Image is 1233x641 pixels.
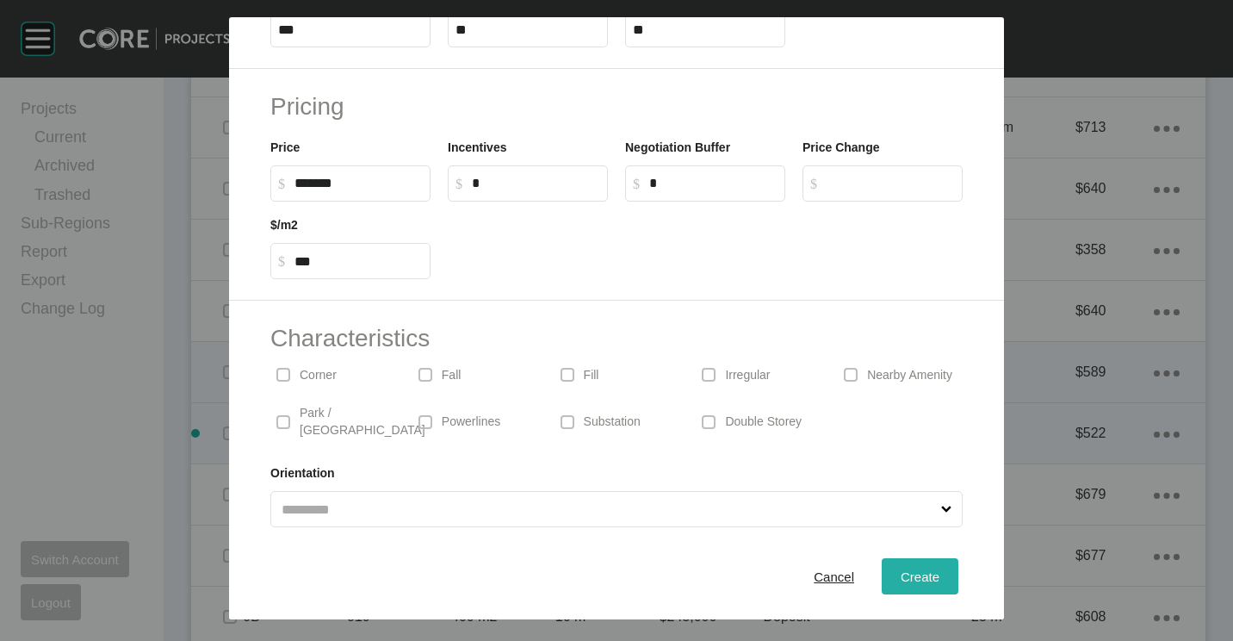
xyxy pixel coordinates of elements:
[270,140,300,154] label: Price
[882,558,958,594] button: Create
[270,466,335,480] label: Orientation
[725,414,802,431] p: Double Storey
[633,177,640,191] tspan: $
[649,176,778,190] input: $
[270,90,963,123] h2: Pricing
[270,218,298,232] label: $/m2
[725,367,770,384] p: Irregular
[795,558,873,594] button: Cancel
[278,254,285,269] tspan: $
[300,367,337,384] p: Corner
[278,177,285,191] tspan: $
[300,405,425,439] p: Park / [GEOGRAPHIC_DATA]
[938,492,956,526] span: Close menu...
[455,177,462,191] tspan: $
[472,176,600,190] input: $
[901,569,939,584] span: Create
[270,321,963,355] h2: Characteristics
[827,176,955,190] input: $
[448,140,506,154] label: Incentives
[867,367,952,384] p: Nearby Amenity
[802,140,879,154] label: Price Change
[442,414,500,431] p: Powerlines
[442,367,462,384] p: Fall
[814,569,854,584] span: Cancel
[584,367,599,384] p: Fill
[810,177,817,191] tspan: $
[584,414,641,431] p: Substation
[294,176,423,190] input: $
[294,254,423,269] input: $
[625,140,730,154] label: Negotiation Buffer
